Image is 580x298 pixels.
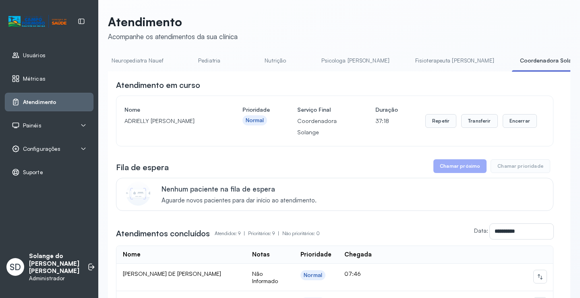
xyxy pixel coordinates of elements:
[23,146,60,152] span: Configurações
[23,122,41,129] span: Painéis
[162,185,317,193] p: Nenhum paciente na fila de espera
[108,15,238,29] p: Atendimento
[12,98,87,106] a: Atendimento
[375,115,398,127] p: 37:18
[252,251,269,258] div: Notas
[247,54,304,67] a: Nutrição
[12,51,87,59] a: Usuários
[242,104,270,115] h4: Prioridade
[246,117,264,124] div: Normal
[503,114,537,128] button: Encerrar
[10,262,21,272] span: SD
[124,115,215,127] p: ADRIELLY [PERSON_NAME]
[29,275,79,282] p: Administrador
[297,104,348,115] h4: Serviço Final
[108,32,238,41] div: Acompanhe os atendimentos da sua clínica
[123,251,141,258] div: Nome
[29,252,79,275] p: Solange do [PERSON_NAME] [PERSON_NAME]
[116,162,169,173] h3: Fila de espera
[474,227,488,234] label: Data:
[244,230,245,236] span: |
[248,228,282,239] p: Prioritários: 9
[425,114,456,128] button: Repetir
[181,54,238,67] a: Pediatria
[124,104,215,115] h4: Nome
[162,197,317,204] span: Aguarde novos pacientes para dar início ao atendimento.
[282,228,320,239] p: Não prioritários: 0
[116,79,200,91] h3: Atendimento em curso
[278,230,279,236] span: |
[123,270,221,277] span: [PERSON_NAME] DE [PERSON_NAME]
[461,114,498,128] button: Transferir
[215,228,248,239] p: Atendidos: 9
[491,159,550,173] button: Chamar prioridade
[252,270,278,284] span: Não Informado
[23,99,56,106] span: Atendimento
[104,54,172,67] a: Neuropediatra Nauef
[407,54,502,67] a: Fisioterapeuta [PERSON_NAME]
[23,75,46,82] span: Métricas
[313,54,398,67] a: Psicologa [PERSON_NAME]
[344,270,361,277] span: 07:46
[12,75,87,83] a: Métricas
[304,272,322,279] div: Normal
[297,115,348,138] p: Coordenadora Solange
[126,181,150,206] img: Imagem de CalloutCard
[116,228,210,239] h3: Atendimentos concluídos
[23,52,46,59] span: Usuários
[433,159,487,173] button: Chamar próximo
[8,15,66,28] img: Logotipo do estabelecimento
[300,251,331,258] div: Prioridade
[344,251,372,258] div: Chegada
[375,104,398,115] h4: Duração
[23,169,43,176] span: Suporte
